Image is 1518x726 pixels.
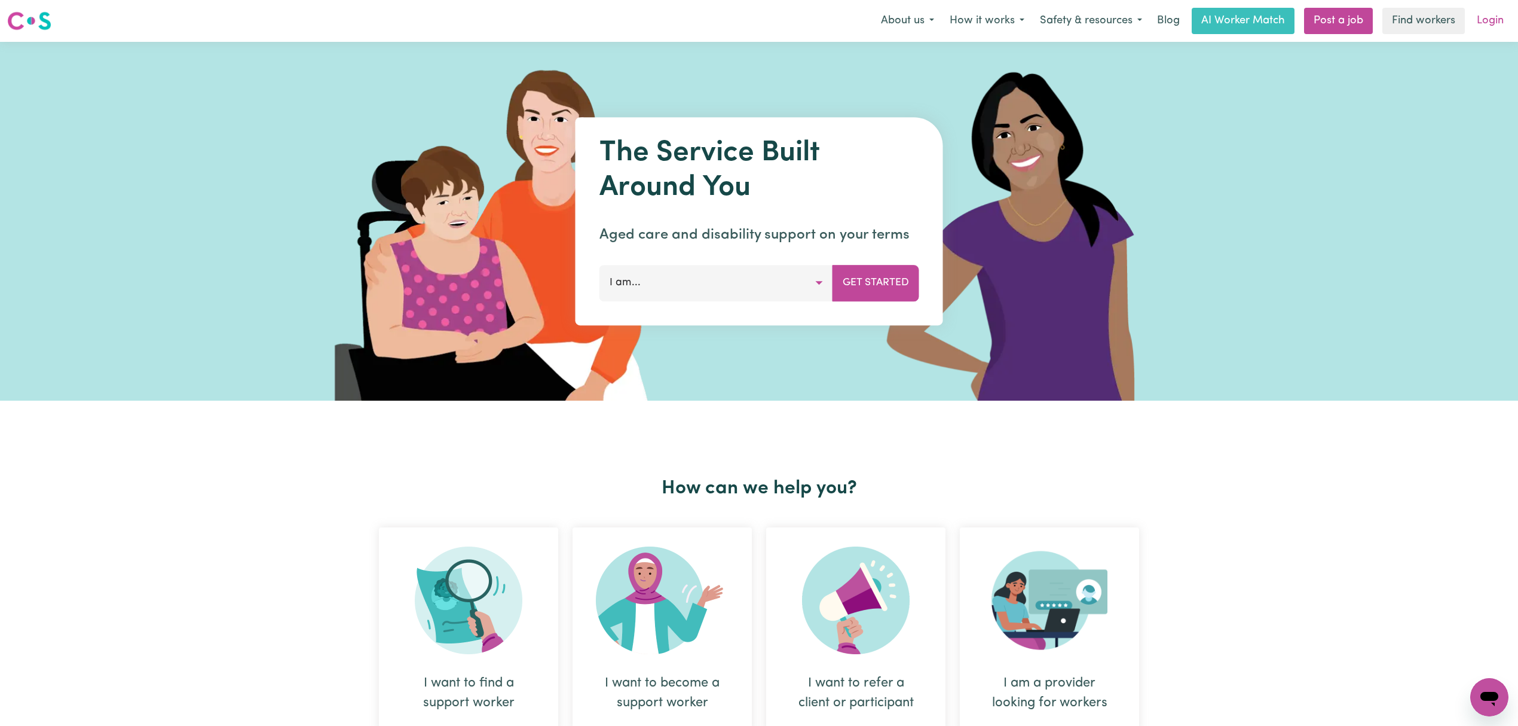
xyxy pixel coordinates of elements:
div: I want to find a support worker [408,673,530,713]
iframe: Button to launch messaging window, conversation in progress [1470,678,1508,716]
img: Become Worker [596,547,729,654]
button: Safety & resources [1032,8,1150,33]
div: I want to become a support worker [601,673,723,713]
a: Post a job [1304,8,1373,34]
h1: The Service Built Around You [599,136,919,205]
button: About us [873,8,942,33]
img: Careseekers logo [7,10,51,32]
h2: How can we help you? [372,477,1146,500]
a: AI Worker Match [1192,8,1294,34]
p: Aged care and disability support on your terms [599,224,919,246]
a: Login [1470,8,1511,34]
a: Careseekers logo [7,7,51,35]
img: Refer [802,547,910,654]
div: I want to refer a client or participant [795,673,917,713]
button: I am... [599,265,833,301]
img: Search [415,547,522,654]
img: Provider [991,547,1107,654]
button: Get Started [833,265,919,301]
button: How it works [942,8,1032,33]
a: Find workers [1382,8,1465,34]
div: I am a provider looking for workers [988,673,1110,713]
a: Blog [1150,8,1187,34]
